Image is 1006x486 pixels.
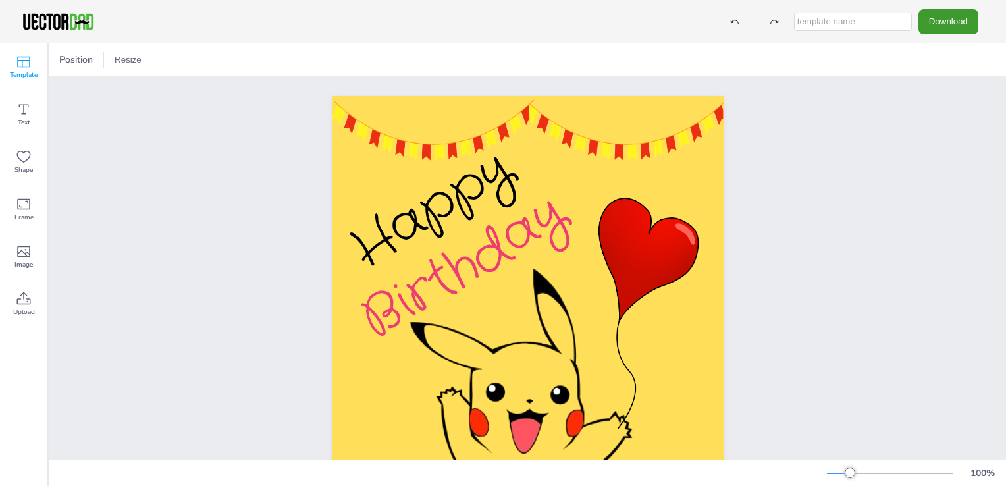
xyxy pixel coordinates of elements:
[918,9,978,34] button: Download
[14,165,33,175] span: Shape
[14,259,33,270] span: Image
[10,70,38,80] span: Template
[109,49,147,70] button: Resize
[57,53,95,66] span: Position
[21,12,95,32] img: VectorDad-1.png
[18,117,30,128] span: Text
[348,178,580,357] span: Birthday
[338,134,527,286] span: Happy
[13,307,35,317] span: Upload
[14,212,34,223] span: Frame
[794,13,912,31] input: template name
[966,467,998,479] div: 100 %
